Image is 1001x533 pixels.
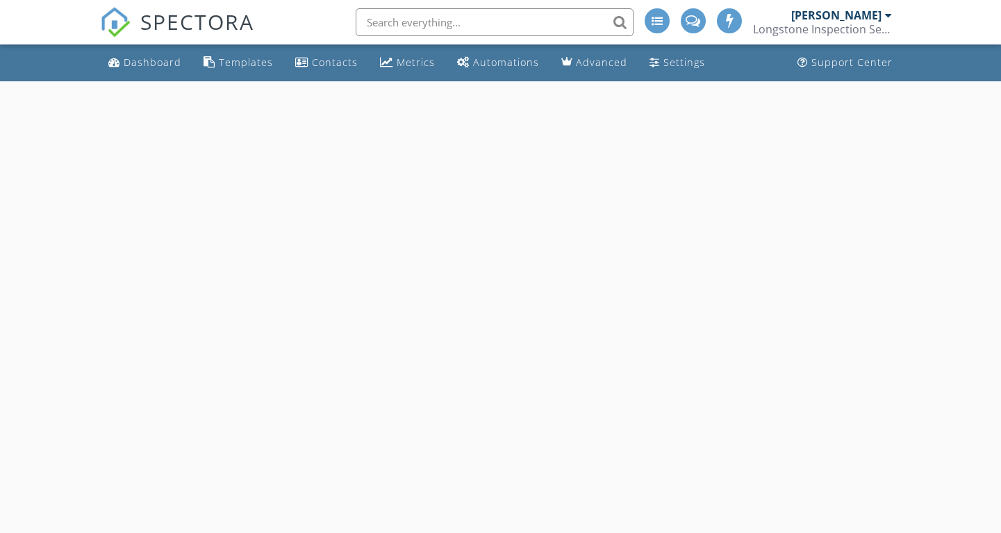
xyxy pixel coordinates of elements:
[473,56,539,69] div: Automations
[374,50,440,76] a: Metrics
[397,56,435,69] div: Metrics
[556,50,633,76] a: Advanced
[452,50,545,76] a: Automations (Advanced)
[792,50,898,76] a: Support Center
[219,56,273,69] div: Templates
[576,56,627,69] div: Advanced
[198,50,279,76] a: Templates
[124,56,181,69] div: Dashboard
[644,50,711,76] a: Settings
[811,56,893,69] div: Support Center
[103,50,187,76] a: Dashboard
[312,56,358,69] div: Contacts
[753,22,892,36] div: Longstone Inspection Services, LLC
[663,56,705,69] div: Settings
[290,50,363,76] a: Contacts
[140,7,254,36] span: SPECTORA
[791,8,882,22] div: [PERSON_NAME]
[356,8,634,36] input: Search everything...
[100,7,131,38] img: The Best Home Inspection Software - Spectora
[100,19,254,48] a: SPECTORA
